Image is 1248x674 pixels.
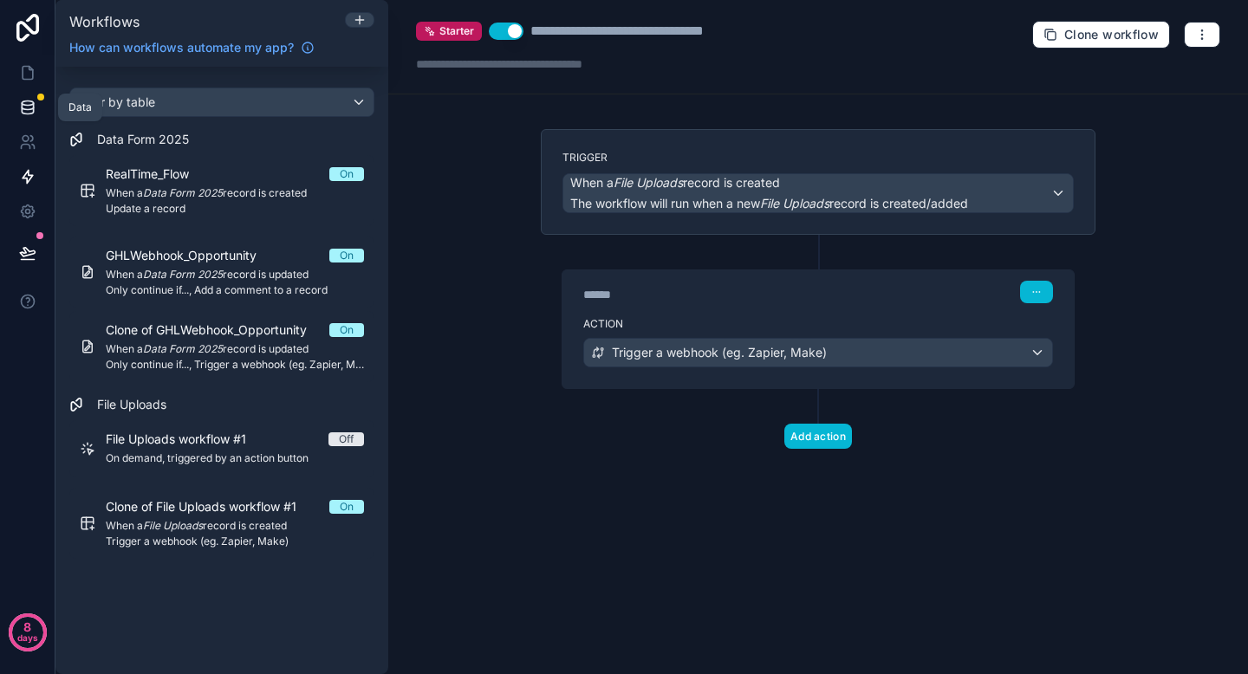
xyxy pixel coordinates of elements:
[562,173,1074,213] button: When aFile Uploadsrecord is createdThe workflow will run when a newFile Uploadsrecord is created/...
[760,196,829,211] em: File Uploads
[614,175,683,190] em: File Uploads
[784,424,852,449] button: Add action
[612,344,827,361] span: Trigger a webhook (eg. Zapier, Make)
[69,13,140,30] span: Workflows
[570,174,780,191] span: When a record is created
[69,39,294,56] span: How can workflows automate my app?
[583,338,1053,367] button: Trigger a webhook (eg. Zapier, Make)
[68,100,92,114] div: Data
[562,151,1074,165] label: Trigger
[23,619,31,636] p: 8
[570,196,968,211] span: The workflow will run when a new record is created/added
[62,39,322,56] a: How can workflows automate my app?
[583,317,1053,331] label: Action
[17,625,38,650] p: days
[439,24,474,38] span: Starter
[1064,27,1159,42] span: Clone workflow
[1032,21,1170,49] button: Clone workflow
